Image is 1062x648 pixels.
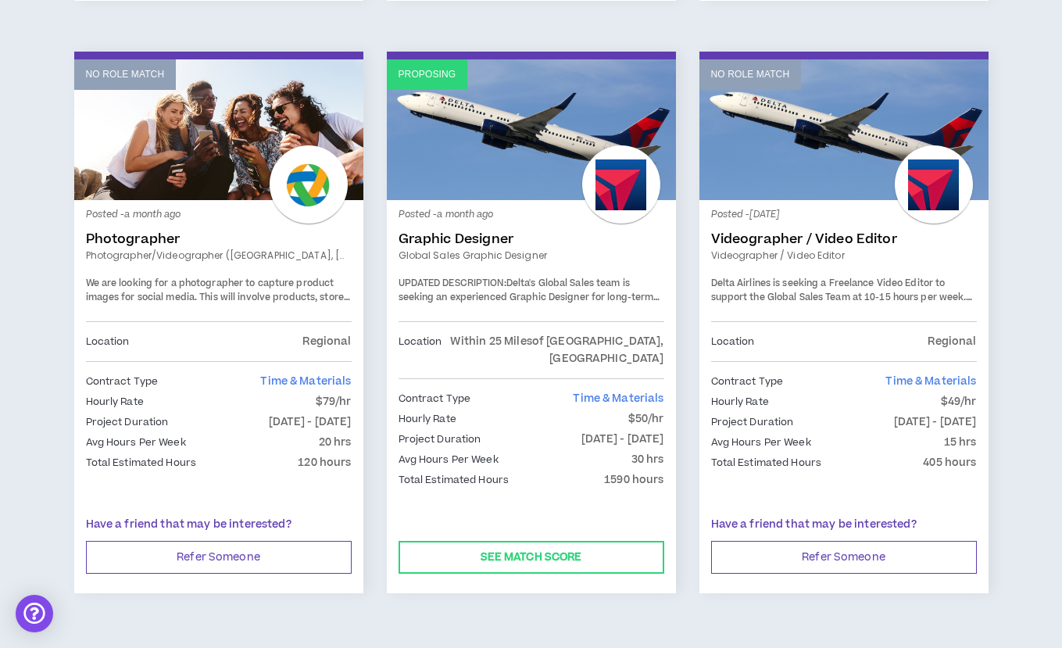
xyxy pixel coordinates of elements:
[711,517,977,533] p: Have a friend that may be interested?
[16,595,53,632] div: Open Intercom Messenger
[711,249,977,263] a: Videographer / Video Editor
[86,231,352,247] a: Photographer
[399,231,664,247] a: Graphic Designer
[86,434,186,451] p: Avg Hours Per Week
[86,541,352,574] button: Refer Someone
[628,410,664,428] p: $50/hr
[86,249,352,263] a: Photographer/Videographer ([GEOGRAPHIC_DATA], [GEOGRAPHIC_DATA])
[269,414,352,431] p: [DATE] - [DATE]
[399,249,664,263] a: Global Sales Graphic Designer
[573,391,663,406] span: Time & Materials
[302,333,351,350] p: Regional
[86,454,197,471] p: Total Estimated Hours
[894,414,977,431] p: [DATE] - [DATE]
[711,277,967,304] span: Delta Airlines is seeking a Freelance Video Editor to support the Global Sales Team at 10-15 hour...
[319,434,352,451] p: 20 hrs
[260,374,351,389] span: Time & Materials
[399,333,442,367] p: Location
[711,454,822,471] p: Total Estimated Hours
[631,451,664,468] p: 30 hrs
[711,541,977,574] button: Refer Someone
[74,59,363,200] a: No Role Match
[86,333,130,350] p: Location
[711,393,769,410] p: Hourly Rate
[399,390,471,407] p: Contract Type
[885,374,976,389] span: Time & Materials
[399,541,664,574] button: See Match Score
[316,393,352,410] p: $79/hr
[86,414,169,431] p: Project Duration
[711,373,784,390] p: Contract Type
[711,208,977,222] p: Posted - [DATE]
[399,451,499,468] p: Avg Hours Per Week
[711,434,811,451] p: Avg Hours Per Week
[941,393,977,410] p: $49/hr
[86,67,165,82] p: No Role Match
[399,410,456,428] p: Hourly Rate
[399,277,506,290] strong: UPDATED DESCRIPTION:
[699,59,989,200] a: No Role Match
[604,471,663,489] p: 1590 hours
[298,454,351,471] p: 120 hours
[399,431,481,448] p: Project Duration
[923,454,976,471] p: 405 hours
[86,291,350,318] span: This will involve products, store imagery and customer interactions.
[711,67,790,82] p: No Role Match
[581,431,664,448] p: [DATE] - [DATE]
[711,414,794,431] p: Project Duration
[928,333,976,350] p: Regional
[86,277,334,304] span: We are looking for a photographer to capture product images for social media.
[86,373,159,390] p: Contract Type
[711,333,755,350] p: Location
[399,208,664,222] p: Posted - a month ago
[399,471,510,489] p: Total Estimated Hours
[399,277,663,359] span: Delta's Global Sales team is seeking an experienced Graphic Designer for long-term contract suppo...
[86,517,352,533] p: Have a friend that may be interested?
[711,231,977,247] a: Videographer / Video Editor
[86,393,144,410] p: Hourly Rate
[399,67,456,82] p: Proposing
[86,208,352,222] p: Posted - a month ago
[387,59,676,200] a: Proposing
[442,333,663,367] p: Within 25 Miles of [GEOGRAPHIC_DATA], [GEOGRAPHIC_DATA]
[944,434,977,451] p: 15 hrs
